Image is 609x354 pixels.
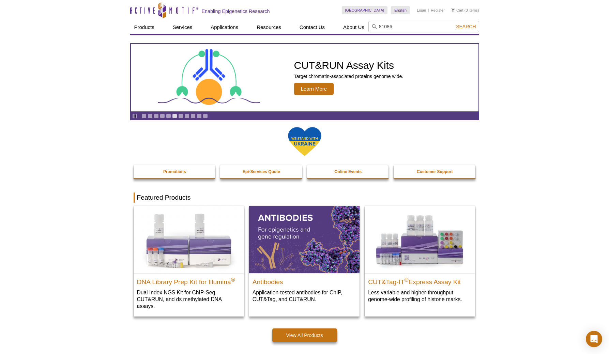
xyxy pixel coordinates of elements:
sup: ® [231,277,235,282]
a: Customer Support [394,165,476,178]
h2: DNA Library Prep Kit for Illumina [137,275,241,286]
a: CUT&RUN Assay Kits CUT&RUN Assay Kits Target chromatin-associated proteins genome wide. Learn More [131,44,478,111]
li: (0 items) [452,6,479,14]
a: Go to slide 3 [154,113,159,119]
h2: Enabling Epigenetics Research [202,8,270,14]
a: [GEOGRAPHIC_DATA] [342,6,388,14]
a: Toggle autoplay [132,113,137,119]
img: DNA Library Prep Kit for Illumina [134,206,244,273]
a: Applications [207,21,242,34]
a: Go to slide 7 [178,113,183,119]
sup: ® [405,277,409,282]
a: Online Events [307,165,390,178]
article: CUT&RUN Assay Kits [131,44,478,111]
a: Contact Us [295,21,329,34]
a: Services [169,21,197,34]
a: Go to slide 8 [184,113,189,119]
a: English [391,6,410,14]
a: DNA Library Prep Kit for Illumina DNA Library Prep Kit for Illumina® Dual Index NGS Kit for ChIP-... [134,206,244,316]
a: View All Products [272,328,337,342]
li: | [428,6,429,14]
p: Target chromatin-associated proteins genome wide. [294,73,404,79]
a: Cart [452,8,463,13]
strong: Online Events [334,169,362,174]
a: All Antibodies Antibodies Application-tested antibodies for ChIP, CUT&Tag, and CUT&RUN. [249,206,360,309]
p: Less variable and higher-throughput genome-wide profiling of histone marks​. [368,289,472,303]
div: Open Intercom Messenger [586,331,602,347]
h2: CUT&RUN Assay Kits [294,60,404,71]
a: Go to slide 5 [166,113,171,119]
a: Go to slide 4 [160,113,165,119]
a: Promotions [134,165,216,178]
strong: Epi-Services Quote [243,169,280,174]
a: Go to slide 2 [148,113,153,119]
a: Register [431,8,445,13]
a: Go to slide 9 [191,113,196,119]
button: Search [454,24,478,30]
a: Go to slide 11 [203,113,208,119]
a: Resources [253,21,285,34]
a: Go to slide 6 [172,113,177,119]
p: Dual Index NGS Kit for ChIP-Seq, CUT&RUN, and ds methylated DNA assays. [137,289,241,310]
a: Go to slide 1 [141,113,147,119]
a: Go to slide 10 [197,113,202,119]
h2: CUT&Tag-IT Express Assay Kit [368,275,472,286]
a: About Us [339,21,368,34]
a: CUT&Tag-IT® Express Assay Kit CUT&Tag-IT®Express Assay Kit Less variable and higher-throughput ge... [365,206,475,309]
img: CUT&Tag-IT® Express Assay Kit [365,206,475,273]
strong: Promotions [163,169,186,174]
p: Application-tested antibodies for ChIP, CUT&Tag, and CUT&RUN. [253,289,356,303]
h2: Featured Products [134,193,476,203]
strong: Customer Support [417,169,453,174]
img: All Antibodies [249,206,360,273]
h2: Antibodies [253,275,356,286]
a: Epi-Services Quote [220,165,303,178]
img: CUT&RUN Assay Kits [158,47,260,109]
span: Learn More [294,83,334,95]
img: We Stand With Ukraine [288,126,322,157]
input: Keyword, Cat. No. [368,21,479,32]
span: Search [456,24,476,29]
a: Login [417,8,426,13]
a: Products [130,21,158,34]
img: Your Cart [452,8,455,12]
